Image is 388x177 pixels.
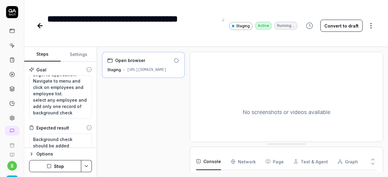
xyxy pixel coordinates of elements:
[302,20,317,32] button: View version history
[231,153,256,170] button: Network
[338,153,358,170] button: Graph
[61,47,97,62] button: Settings
[320,20,363,32] button: Convert to draft
[7,161,17,171] button: s
[29,160,81,172] button: Stop
[274,22,297,30] div: Running…
[36,67,46,73] div: Goal
[2,148,22,157] a: Documentation
[5,126,19,136] a: New conversation
[127,67,166,73] div: [URL][DOMAIN_NAME]
[255,22,272,30] div: Active
[293,153,328,170] button: Test & Agent
[229,22,253,30] a: Staging
[36,150,92,158] div: Options
[190,52,383,172] div: No screenshots or videos available
[266,153,284,170] button: Page
[196,153,221,170] button: Console
[36,125,69,131] div: Expected result
[2,138,22,148] a: Book a call with us
[107,67,121,73] div: Staging
[115,57,145,64] div: Open browser
[29,150,92,158] button: Options
[236,23,250,29] span: Staging
[24,47,61,62] button: Steps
